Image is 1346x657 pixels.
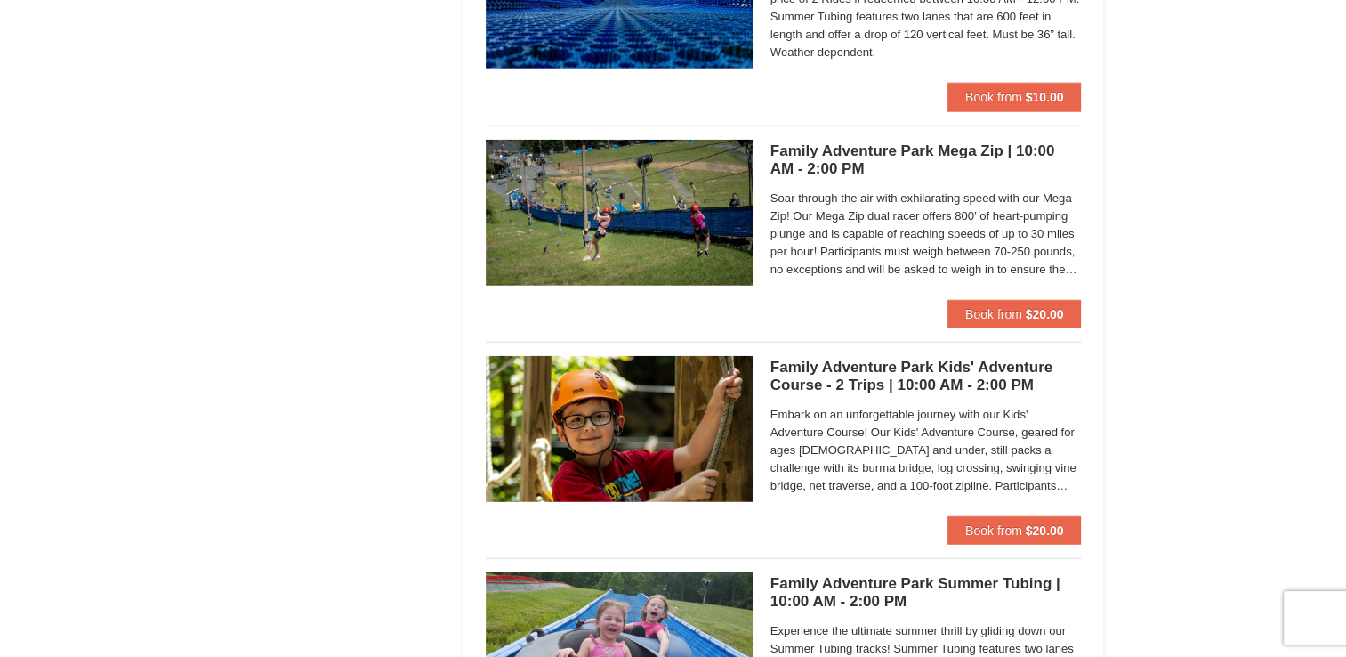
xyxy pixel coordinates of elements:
button: Book from $20.00 [947,300,1082,328]
span: Book from [965,523,1022,538]
strong: $20.00 [1026,307,1064,321]
strong: $20.00 [1026,523,1064,538]
button: Book from $20.00 [947,516,1082,545]
button: Book from $10.00 [947,83,1082,111]
span: Soar through the air with exhilarating speed with our Mega Zip! Our Mega Zip dual racer offers 80... [770,190,1082,279]
h5: Family Adventure Park Summer Tubing | 10:00 AM - 2:00 PM [770,575,1082,611]
img: 6619925-25-20606efb.jpg [486,356,753,502]
h5: Family Adventure Park Mega Zip | 10:00 AM - 2:00 PM [770,142,1082,178]
h5: Family Adventure Park Kids' Adventure Course - 2 Trips | 10:00 AM - 2:00 PM [770,359,1082,394]
span: Book from [965,307,1022,321]
img: 6619925-28-354a14a2.jpg [486,140,753,286]
span: Embark on an unforgettable journey with our Kids' Adventure Course! Our Kids' Adventure Course, g... [770,406,1082,495]
strong: $10.00 [1026,90,1064,104]
span: Book from [965,90,1022,104]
